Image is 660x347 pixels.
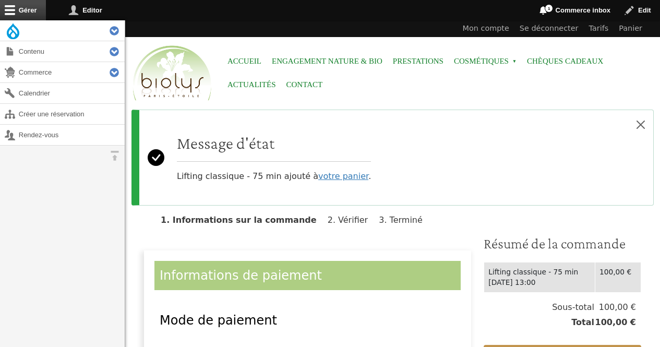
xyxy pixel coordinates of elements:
[488,267,591,278] div: Lifting classique - 75 min
[393,50,443,73] a: Prestations
[628,110,653,139] button: Close
[514,20,584,37] a: Se déconnecter
[328,215,376,225] li: Vérifier
[160,313,277,328] span: Mode de paiement
[571,316,594,329] span: Total
[488,278,535,286] time: [DATE] 13:00
[595,262,641,292] td: 100,00 €
[584,20,614,37] a: Tarifs
[227,50,261,73] a: Accueil
[545,4,553,13] span: 1
[227,73,276,97] a: Actualités
[484,235,641,253] h3: Résumé de la commande
[512,59,517,64] span: »
[552,301,594,314] span: Sous-total
[177,133,371,183] div: Lifting classique - 75 min ajouté à .
[454,50,517,73] span: Cosmétiques
[160,268,322,283] span: Informations de paiement
[272,50,382,73] a: Engagement Nature & Bio
[125,20,660,110] header: Entête du site
[318,171,368,181] a: votre panier
[130,44,214,103] img: Accueil
[527,50,603,73] a: Chèques cadeaux
[161,215,325,225] li: Informations sur la commande
[131,110,654,206] div: Message d'état
[286,73,323,97] a: Contact
[594,316,636,329] span: 100,00 €
[614,20,647,37] a: Panier
[458,20,514,37] a: Mon compte
[177,133,371,153] h2: Message d'état
[148,118,164,197] svg: Success:
[594,301,636,314] span: 100,00 €
[104,146,125,166] button: Orientation horizontale
[379,215,431,225] li: Terminé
